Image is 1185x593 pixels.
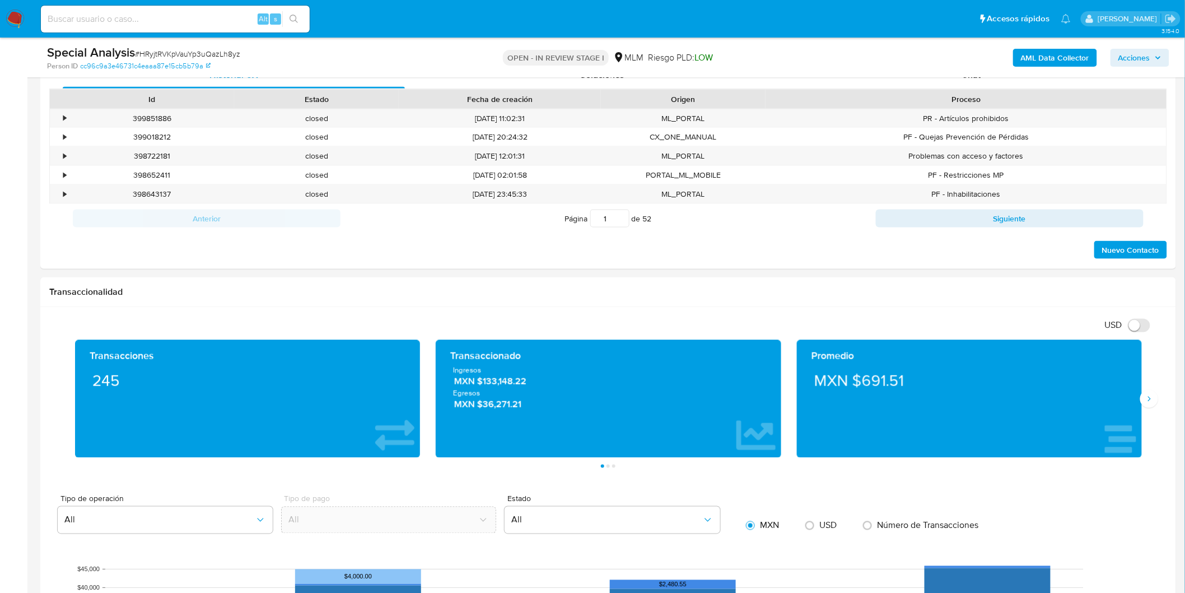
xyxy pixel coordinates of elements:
[69,109,234,128] div: 399851886
[234,166,399,184] div: closed
[766,128,1167,146] div: PF - Quejas Prevención de Pérdidas
[648,52,713,64] span: Riesgo PLD:
[63,189,66,200] div: •
[259,13,268,24] span: Alt
[1165,13,1177,25] a: Salir
[69,147,234,165] div: 398722181
[766,147,1167,165] div: Problemas con acceso y factores
[1102,242,1159,258] span: Nuevo Contacto
[987,13,1050,25] span: Accesos rápidos
[876,210,1144,228] button: Siguiente
[1061,14,1071,24] a: Notificaciones
[234,128,399,146] div: closed
[643,213,652,224] span: 52
[503,50,609,66] p: OPEN - IN REVIEW STAGE I
[399,185,601,203] div: [DATE] 23:45:33
[63,132,66,142] div: •
[407,94,593,105] div: Fecha de creación
[234,109,399,128] div: closed
[1098,13,1161,24] p: elena.palomino@mercadolibre.com.mx
[601,128,766,146] div: CX_ONE_MANUAL
[69,166,234,184] div: 398652411
[282,11,305,27] button: search-icon
[73,210,340,228] button: Anterior
[135,48,240,59] span: # HRyjtRVKpVauYp3uQazLh8yz
[399,128,601,146] div: [DATE] 20:24:32
[601,185,766,203] div: ML_PORTAL
[47,43,135,61] b: Special Analysis
[694,51,713,64] span: LOW
[77,94,226,105] div: Id
[601,166,766,184] div: PORTAL_ML_MOBILE
[1013,49,1097,67] button: AML Data Collector
[41,12,310,26] input: Buscar usuario o caso...
[242,94,391,105] div: Estado
[49,286,1167,298] h1: Transaccionalidad
[399,109,601,128] div: [DATE] 11:02:31
[63,170,66,180] div: •
[609,94,758,105] div: Origen
[399,147,601,165] div: [DATE] 12:01:31
[766,109,1167,128] div: PR - Artículos prohibidos
[47,61,78,71] b: Person ID
[399,166,601,184] div: [DATE] 02:01:58
[1161,26,1179,35] span: 3.154.0
[1021,49,1089,67] b: AML Data Collector
[63,151,66,161] div: •
[1111,49,1169,67] button: Acciones
[80,61,211,71] a: cc96c9a3e46731c4eaaa87e15cb5b79a
[766,185,1167,203] div: PF - Inhabilitaciones
[1118,49,1150,67] span: Acciones
[234,185,399,203] div: closed
[613,52,643,64] div: MLM
[766,166,1167,184] div: PF - Restricciones MP
[773,94,1159,105] div: Proceso
[565,210,652,228] span: Página de
[1094,241,1167,259] button: Nuevo Contacto
[63,113,66,124] div: •
[601,109,766,128] div: ML_PORTAL
[274,13,277,24] span: s
[234,147,399,165] div: closed
[601,147,766,165] div: ML_PORTAL
[69,128,234,146] div: 399018212
[69,185,234,203] div: 398643137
